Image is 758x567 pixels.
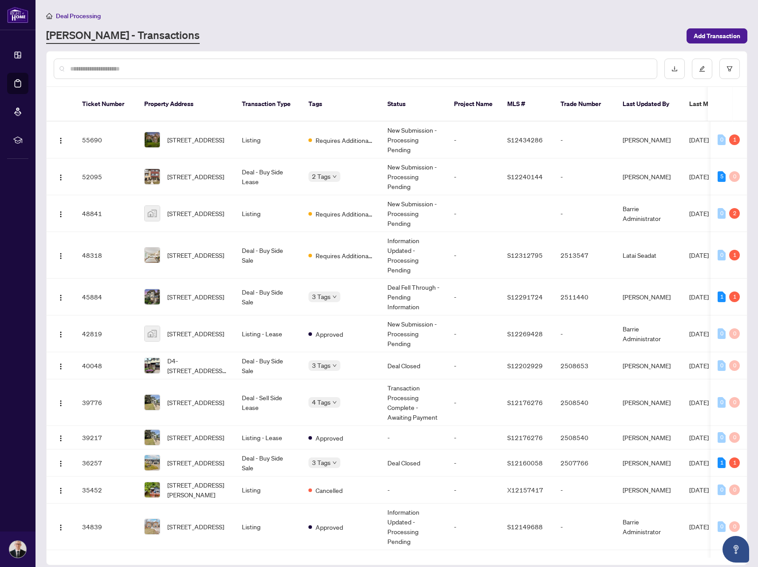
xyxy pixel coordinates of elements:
td: Barrie Administrator [616,195,682,232]
img: thumbnail-img [145,326,160,341]
td: [PERSON_NAME] [616,449,682,476]
td: 42819 [75,315,137,352]
td: Barrie Administrator [616,315,682,352]
td: [PERSON_NAME] [616,279,682,315]
th: Tags [301,87,380,122]
td: 39776 [75,379,137,426]
span: Approved [316,329,343,339]
span: [DATE] [689,459,709,467]
button: filter [719,59,740,79]
button: Logo [54,133,68,147]
th: Ticket Number [75,87,137,122]
img: Logo [57,524,64,531]
td: Listing [235,122,301,158]
td: [PERSON_NAME] [616,122,682,158]
img: Logo [57,252,64,260]
td: - [553,476,616,504]
img: Logo [57,137,64,144]
div: 0 [729,397,740,408]
div: 0 [718,432,726,443]
td: - [447,476,500,504]
td: 40048 [75,352,137,379]
span: [DATE] [689,209,709,217]
td: - [553,158,616,195]
td: 35452 [75,476,137,504]
span: download [671,66,678,72]
img: thumbnail-img [145,248,160,263]
span: [STREET_ADDRESS] [167,292,224,302]
td: - [447,195,500,232]
img: Logo [57,400,64,407]
td: - [447,232,500,279]
span: down [332,295,337,299]
td: 52095 [75,158,137,195]
td: - [447,279,500,315]
img: Logo [57,211,64,218]
div: 0 [718,134,726,145]
span: 2 Tags [312,171,331,181]
img: thumbnail-img [145,289,160,304]
td: - [553,195,616,232]
td: - [447,122,500,158]
span: [DATE] [689,330,709,338]
img: thumbnail-img [145,482,160,497]
span: down [332,400,337,405]
span: Requires Additional Docs [316,209,373,219]
button: Logo [54,206,68,220]
div: 1 [729,250,740,260]
td: - [553,504,616,550]
div: 0 [729,521,740,532]
button: Logo [54,248,68,262]
div: 0 [718,328,726,339]
span: S12202929 [507,362,543,370]
span: [DATE] [689,293,709,301]
td: Barrie Administrator [616,504,682,550]
img: thumbnail-img [145,430,160,445]
td: Listing [235,504,301,550]
div: 0 [729,484,740,495]
td: - [447,449,500,476]
div: 0 [718,360,726,371]
img: Logo [57,294,64,301]
span: Requires Additional Docs [316,135,373,145]
span: D4-[STREET_ADDRESS][PERSON_NAME] [167,356,228,375]
th: Property Address [137,87,235,122]
span: S12149688 [507,523,543,531]
td: 36257 [75,449,137,476]
img: thumbnail-img [145,206,160,221]
td: Listing - Lease [235,426,301,449]
span: [DATE] [689,523,709,531]
span: Last Modified Date [689,99,743,109]
td: 34839 [75,504,137,550]
button: Add Transaction [687,28,747,43]
button: Logo [54,358,68,373]
td: - [447,426,500,449]
div: 0 [718,208,726,219]
span: [DATE] [689,433,709,441]
td: - [553,122,616,158]
button: Logo [54,327,68,341]
td: - [447,352,500,379]
div: 0 [729,432,740,443]
span: [DATE] [689,486,709,494]
img: Logo [57,363,64,370]
td: [PERSON_NAME] [616,426,682,449]
span: [DATE] [689,251,709,259]
th: MLS # [500,87,553,122]
span: X12157417 [507,486,543,494]
span: Approved [316,522,343,532]
img: Profile Icon [9,541,26,558]
span: Deal Processing [56,12,101,20]
span: down [332,363,337,368]
td: [PERSON_NAME] [616,379,682,426]
div: 2 [729,208,740,219]
span: [DATE] [689,398,709,406]
div: 0 [729,328,740,339]
td: Deal - Buy Side Sale [235,449,301,476]
span: [STREET_ADDRESS] [167,522,224,532]
img: Logo [57,460,64,467]
span: [STREET_ADDRESS] [167,209,224,218]
button: Logo [54,520,68,534]
span: [DATE] [689,173,709,181]
span: S12160058 [507,459,543,467]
